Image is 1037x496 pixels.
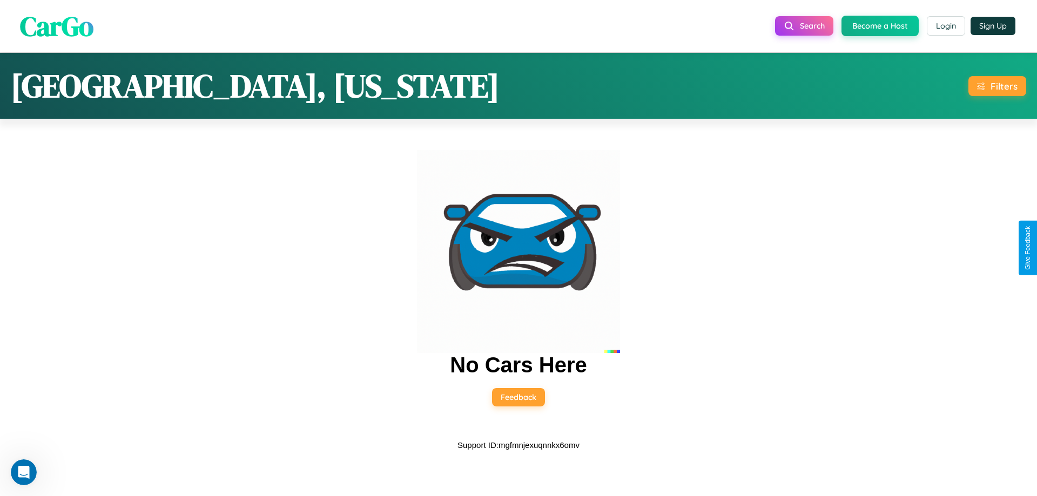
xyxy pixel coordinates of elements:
img: car [417,150,620,353]
iframe: Intercom live chat [11,459,37,485]
div: Give Feedback [1024,226,1032,270]
button: Filters [968,76,1026,96]
p: Support ID: mgfmnjexuqnnkx6omv [457,438,580,452]
button: Login [927,16,965,36]
span: CarGo [20,7,93,44]
span: Search [800,21,825,31]
button: Search [775,16,833,36]
h1: [GEOGRAPHIC_DATA], [US_STATE] [11,64,500,108]
button: Sign Up [971,17,1015,35]
button: Feedback [492,388,545,406]
h2: No Cars Here [450,353,587,377]
div: Filters [991,80,1018,92]
button: Become a Host [841,16,919,36]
